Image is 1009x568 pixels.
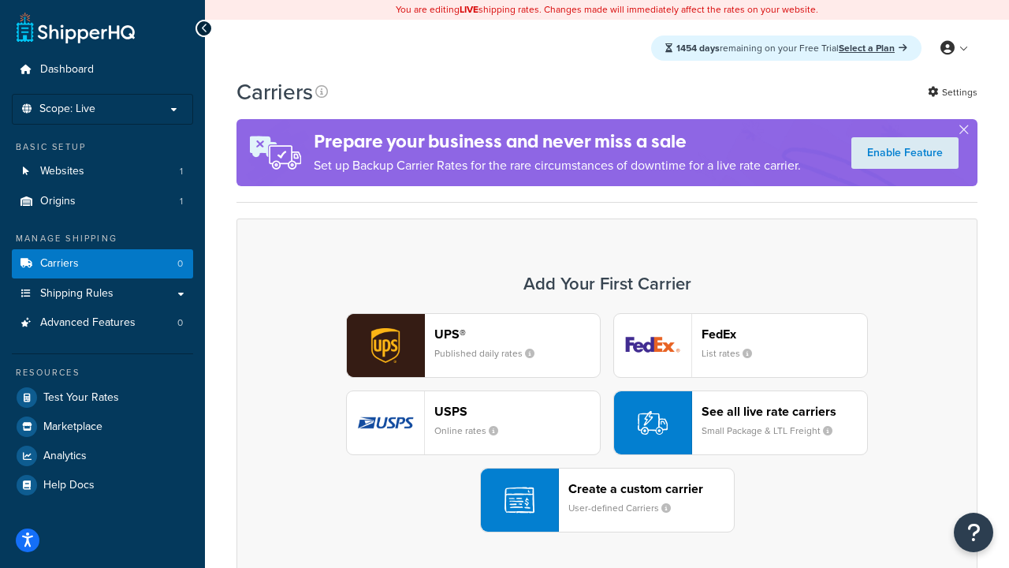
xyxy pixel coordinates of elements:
span: 0 [177,316,183,330]
a: Select a Plan [839,41,907,55]
li: Carriers [12,249,193,278]
div: Manage Shipping [12,232,193,245]
a: Settings [928,81,977,103]
header: Create a custom carrier [568,481,734,496]
span: Websites [40,165,84,178]
button: See all live rate carriersSmall Package & LTL Freight [613,390,868,455]
button: Create a custom carrierUser-defined Carriers [480,468,735,532]
button: Open Resource Center [954,513,993,552]
h4: Prepare your business and never miss a sale [314,129,801,155]
span: Test Your Rates [43,391,119,405]
span: Scope: Live [39,103,95,116]
strong: 1454 days [676,41,720,55]
header: See all live rate carriers [702,404,867,419]
span: 1 [180,165,183,178]
span: 0 [177,257,183,271]
h3: Add Your First Carrier [253,275,961,293]
button: ups logoUPS®Published daily rates [346,313,601,378]
header: FedEx [702,327,867,342]
span: Origins [40,195,76,208]
span: Shipping Rules [40,287,114,301]
div: Resources [12,366,193,379]
small: List rates [702,346,765,361]
span: Advanced Features [40,316,136,330]
h1: Carriers [236,77,313,107]
small: Online rates [434,424,511,438]
small: Published daily rates [434,346,547,361]
p: Set up Backup Carrier Rates for the rare circumstances of downtime for a live rate carrier. [314,155,801,177]
span: Analytics [43,450,87,463]
b: LIVE [460,2,478,17]
a: Websites 1 [12,157,193,186]
span: Help Docs [43,479,95,492]
a: Carriers 0 [12,249,193,278]
img: fedEx logo [614,314,691,377]
button: usps logoUSPSOnline rates [346,390,601,455]
span: Dashboard [40,63,94,77]
a: Analytics [12,442,193,470]
li: Origins [12,187,193,216]
a: ShipperHQ Home [17,12,135,43]
a: Dashboard [12,55,193,84]
img: ad-rules-rateshop-fe6ec290ccb7230408bd80ed9643f0289d75e0ffd9eb532fc0e269fcd187b520.png [236,119,314,186]
a: Enable Feature [851,137,959,169]
img: ups logo [347,314,424,377]
span: 1 [180,195,183,208]
button: fedEx logoFedExList rates [613,313,868,378]
a: Origins 1 [12,187,193,216]
a: Marketplace [12,413,193,441]
li: Websites [12,157,193,186]
a: Help Docs [12,471,193,499]
img: usps logo [347,391,424,454]
a: Shipping Rules [12,279,193,308]
header: USPS [434,404,600,419]
span: Carriers [40,257,79,271]
small: Small Package & LTL Freight [702,424,845,438]
li: Advanced Features [12,308,193,338]
header: UPS® [434,327,600,342]
div: remaining on your Free Trial [651,35,922,61]
div: Basic Setup [12,140,193,154]
img: icon-carrier-liverate-becf4550.svg [638,408,668,438]
small: User-defined Carriers [568,501,683,515]
a: Advanced Features 0 [12,308,193,338]
img: icon-carrier-custom-c93b8a24.svg [504,485,534,515]
span: Marketplace [43,420,102,434]
a: Test Your Rates [12,383,193,412]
